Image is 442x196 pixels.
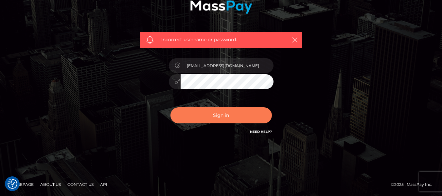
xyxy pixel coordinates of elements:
div: © 2025 , MassPay Inc. [391,181,437,188]
a: Contact Us [65,179,96,189]
input: Username... [181,58,274,73]
a: Homepage [7,179,36,189]
a: Need Help? [250,130,272,134]
a: About Us [38,179,63,189]
a: API [97,179,110,189]
span: Incorrect username or password. [161,36,281,43]
button: Sign in [170,107,272,123]
button: Consent Preferences [8,179,17,189]
img: Revisit consent button [8,179,17,189]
